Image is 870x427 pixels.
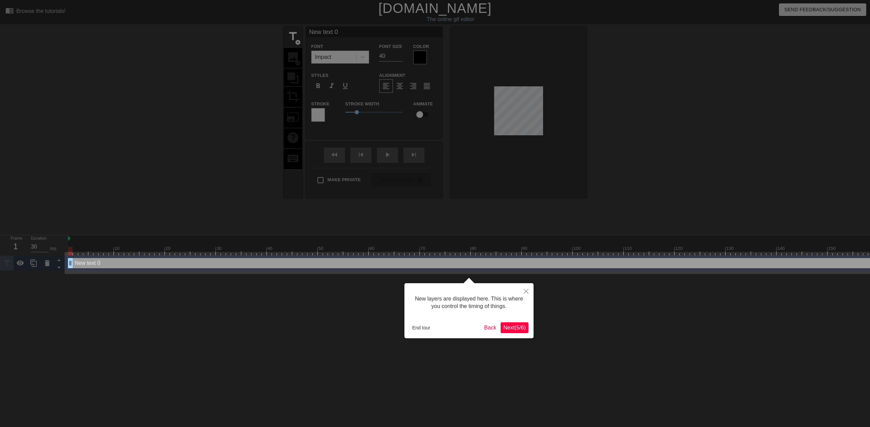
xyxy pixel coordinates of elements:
[501,322,528,333] button: Next
[410,323,433,333] button: End tour
[482,322,499,333] button: Back
[519,283,534,299] button: Close
[410,288,528,317] div: New layers are displayed here. This is where you control the timing of things.
[503,325,526,330] span: Next ( 5 / 6 )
